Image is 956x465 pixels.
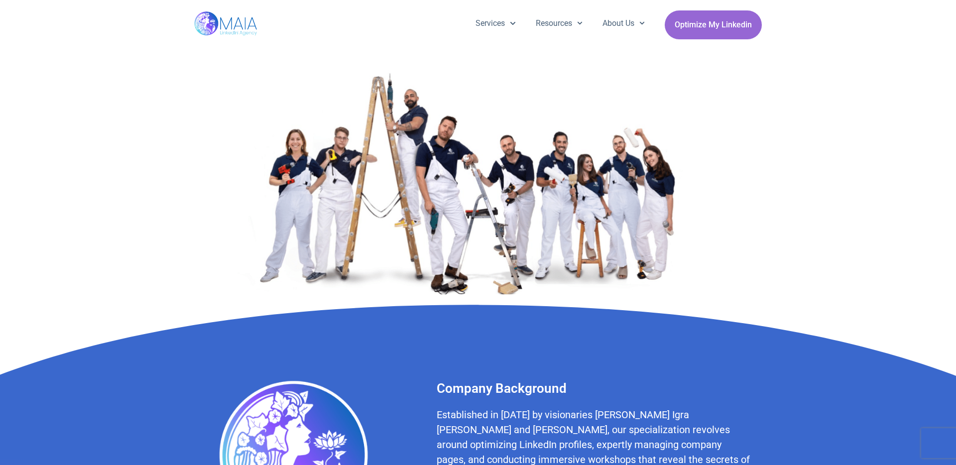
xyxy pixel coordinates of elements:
[466,10,655,36] nav: Menu
[665,10,762,39] a: Optimize My Linkedin
[675,15,752,34] span: Optimize My Linkedin
[466,10,525,36] a: Services
[437,379,752,397] h2: Company Background
[593,10,655,36] a: About Us
[526,10,593,36] a: Resources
